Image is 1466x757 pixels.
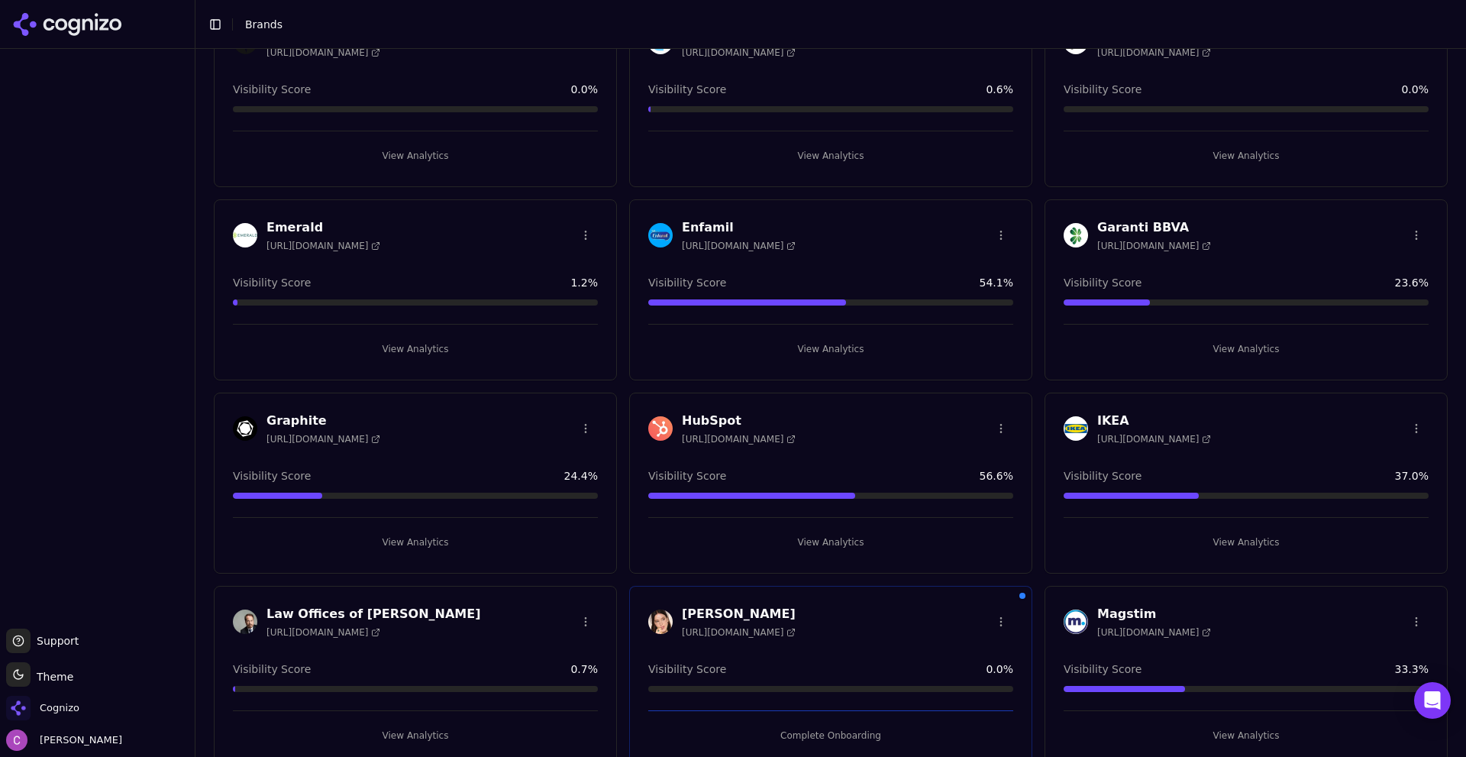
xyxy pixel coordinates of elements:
span: Visibility Score [233,82,311,97]
span: 24.4 % [564,468,598,484]
img: Magstim [1064,610,1088,634]
button: View Analytics [233,144,598,168]
span: 0.6 % [986,82,1013,97]
span: 0.0 % [1401,82,1429,97]
span: Visibility Score [648,468,726,484]
span: Cognizo [40,701,79,715]
h3: IKEA [1097,412,1211,430]
span: Visibility Score [1064,275,1141,290]
img: Chris Abouraad [6,730,27,751]
button: Open organization switcher [6,696,79,720]
span: Visibility Score [648,662,726,677]
button: View Analytics [233,723,598,748]
button: View Analytics [648,144,1013,168]
span: [PERSON_NAME] [34,733,122,747]
span: Visibility Score [233,275,311,290]
h3: Garanti BBVA [1097,218,1211,237]
button: View Analytics [648,337,1013,361]
span: Visibility Score [1064,662,1141,677]
span: [URL][DOMAIN_NAME] [1097,240,1211,252]
button: View Analytics [1064,337,1429,361]
button: View Analytics [1064,723,1429,748]
button: Complete Onboarding [648,723,1013,748]
button: View Analytics [648,530,1013,555]
h3: Emerald [266,218,380,237]
span: Visibility Score [648,82,726,97]
button: View Analytics [1064,530,1429,555]
span: [URL][DOMAIN_NAME] [1097,626,1211,639]
span: [URL][DOMAIN_NAME] [682,433,796,445]
h3: Enfamil [682,218,796,237]
nav: breadcrumb [245,17,1423,32]
span: Brands [245,18,283,31]
img: Enfamil [648,223,673,247]
span: Theme [31,671,73,683]
span: 33.3 % [1395,662,1429,677]
span: 1.2 % [570,275,598,290]
span: Visibility Score [1064,82,1141,97]
span: Visibility Score [233,468,311,484]
span: 23.6 % [1395,275,1429,290]
span: Support [31,633,79,649]
span: Visibility Score [1064,468,1141,484]
button: Open user button [6,730,122,751]
span: 54.1 % [980,275,1013,290]
span: 0.0 % [986,662,1013,677]
div: Open Intercom Messenger [1414,682,1451,719]
span: [URL][DOMAIN_NAME] [1097,47,1211,59]
span: [URL][DOMAIN_NAME] [682,626,796,639]
span: Visibility Score [233,662,311,677]
span: [URL][DOMAIN_NAME] [682,240,796,252]
span: [URL][DOMAIN_NAME] [266,240,380,252]
h3: Graphite [266,412,380,430]
button: View Analytics [1064,144,1429,168]
h3: [PERSON_NAME] [682,605,796,623]
span: [URL][DOMAIN_NAME] [266,433,380,445]
span: [URL][DOMAIN_NAME] [266,47,380,59]
h3: Magstim [1097,605,1211,623]
img: Cognizo [6,696,31,720]
img: Law Offices of Norman J. Homen [233,610,257,634]
span: 56.6 % [980,468,1013,484]
img: Garanti BBVA [1064,223,1088,247]
span: Visibility Score [648,275,726,290]
span: [URL][DOMAIN_NAME] [266,626,380,639]
img: Emerald [233,223,257,247]
span: 0.0 % [570,82,598,97]
button: View Analytics [233,530,598,555]
span: [URL][DOMAIN_NAME] [1097,433,1211,445]
span: 0.7 % [570,662,598,677]
img: IKEA [1064,416,1088,441]
img: Lisa Eldridge [648,610,673,634]
h3: HubSpot [682,412,796,430]
img: HubSpot [648,416,673,441]
span: 37.0 % [1395,468,1429,484]
h3: Law Offices of [PERSON_NAME] [266,605,480,623]
img: Graphite [233,416,257,441]
button: View Analytics [233,337,598,361]
span: [URL][DOMAIN_NAME] [682,47,796,59]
